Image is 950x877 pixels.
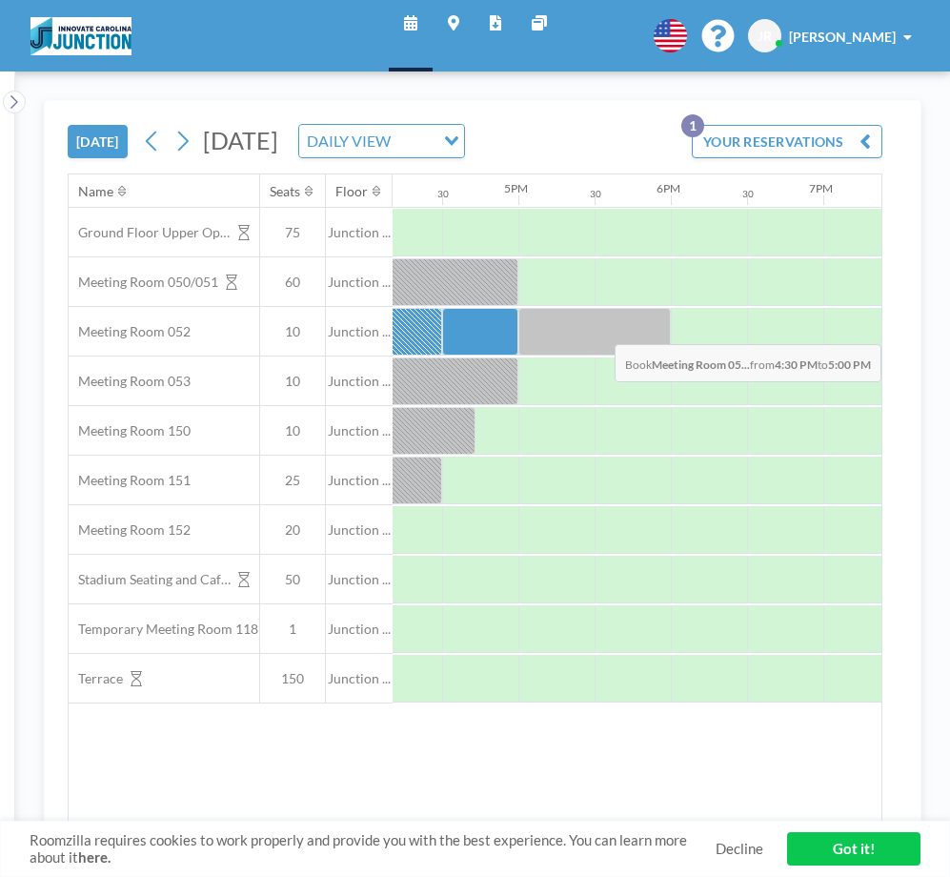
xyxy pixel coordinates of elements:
span: Junction ... [326,274,393,291]
span: 50 [260,571,325,588]
b: 4:30 PM [775,357,818,372]
span: Junction ... [326,521,393,539]
span: Junction ... [326,621,393,638]
a: Got it! [787,832,920,866]
span: 25 [260,472,325,489]
span: JR [758,28,772,45]
div: 6PM [657,181,680,195]
span: Meeting Room 050/051 [69,274,218,291]
span: Junction ... [326,422,393,439]
img: organization-logo [30,17,131,55]
span: 1 [260,621,325,638]
span: Junction ... [326,373,393,390]
div: 30 [590,188,601,200]
span: 150 [260,670,325,687]
span: Ground Floor Upper Open Area [69,224,231,241]
div: 30 [437,188,449,200]
div: 7PM [809,181,833,195]
span: Junction ... [326,472,393,489]
span: Junction ... [326,224,393,241]
span: 10 [260,323,325,340]
div: Name [78,183,113,200]
span: Book from to [615,344,881,382]
div: 5PM [504,181,528,195]
a: here. [78,848,111,866]
span: Meeting Room 151 [69,472,191,489]
span: Junction ... [326,571,393,588]
span: 10 [260,373,325,390]
span: Meeting Room 052 [69,323,191,340]
div: 30 [742,188,754,200]
span: [DATE] [203,126,278,154]
span: DAILY VIEW [303,129,394,153]
span: [PERSON_NAME] [789,29,896,45]
div: Seats [270,183,300,200]
span: Junction ... [326,670,393,687]
span: Temporary Meeting Room 118 [69,621,258,638]
div: Floor [335,183,368,200]
span: 75 [260,224,325,241]
span: Terrace [69,670,123,687]
b: 5:00 PM [828,357,871,372]
p: 1 [681,114,704,137]
span: Stadium Seating and Cafe area [69,571,231,588]
span: Roomzilla requires cookies to work properly and provide you with the best experience. You can lea... [30,831,716,867]
button: YOUR RESERVATIONS1 [692,125,882,158]
b: Meeting Room 05... [652,357,750,372]
span: 20 [260,521,325,539]
span: Meeting Room 053 [69,373,191,390]
a: Decline [716,840,763,858]
span: Meeting Room 152 [69,521,191,539]
div: Search for option [299,125,464,157]
span: Junction ... [326,323,393,340]
span: 60 [260,274,325,291]
span: 10 [260,422,325,439]
button: [DATE] [68,125,128,158]
input: Search for option [396,129,433,153]
span: Meeting Room 150 [69,422,191,439]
